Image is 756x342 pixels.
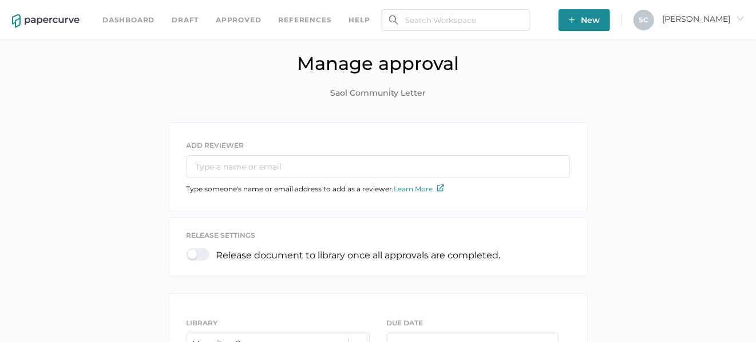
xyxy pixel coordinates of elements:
[172,14,199,26] a: Draft
[569,9,600,31] span: New
[437,184,444,191] img: external-link-icon.7ec190a1.svg
[639,15,649,24] span: S C
[569,17,575,23] img: plus-white.e19ec114.svg
[382,9,530,31] input: Search Workspace
[216,250,501,261] p: Release document to library once all approvals are completed.
[187,184,444,193] span: Type someone's name or email address to add as a reviewer.
[9,52,747,74] h1: Manage approval
[394,184,444,193] a: Learn More
[387,319,423,327] span: DUE DATE
[662,14,744,24] span: [PERSON_NAME]
[559,9,610,31] button: New
[187,231,256,239] span: release settings
[187,155,570,178] input: Type a name or email
[187,319,218,327] span: LIBRARY
[279,14,332,26] a: References
[736,14,744,22] i: arrow_right
[187,141,244,150] span: ADD REVIEWER
[12,14,80,28] img: papercurve-logo-colour.7244d18c.svg
[330,87,426,100] span: Saol Community Letter
[216,14,261,26] a: Approved
[102,14,155,26] a: Dashboard
[389,15,398,25] img: search.bf03fe8b.svg
[349,14,370,26] div: help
